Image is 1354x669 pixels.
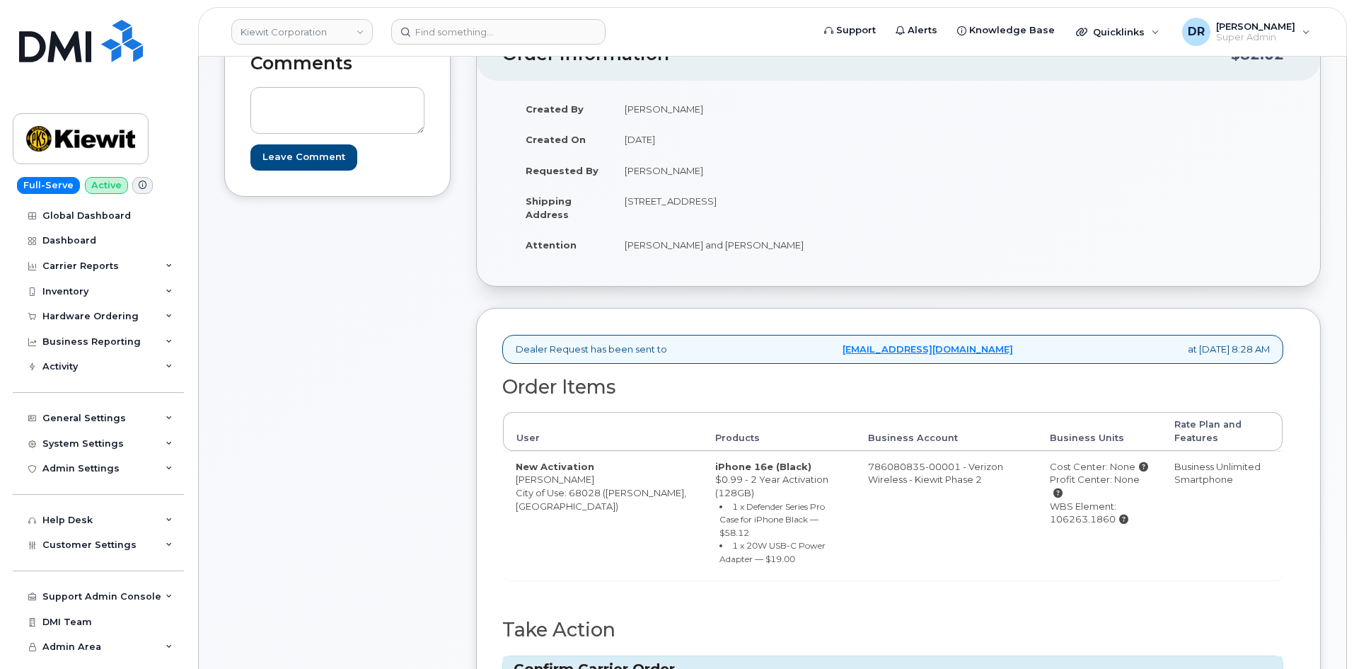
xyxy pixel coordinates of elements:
div: Dori Ripley [1172,18,1320,46]
th: Business Units [1037,412,1162,451]
th: User [503,412,702,451]
div: Quicklinks [1066,18,1169,46]
span: [PERSON_NAME] [1216,21,1295,32]
a: [EMAIL_ADDRESS][DOMAIN_NAME] [843,343,1013,356]
strong: Attention [526,239,577,251]
h2: Order Items [502,377,1283,398]
td: [PERSON_NAME] [612,155,888,186]
span: Quicklinks [1093,26,1145,38]
strong: iPhone 16e (Black) [715,461,811,472]
small: 1 x Defender Series Pro Case for iPhone Black — $58.12 [719,501,825,538]
strong: Created On [526,134,586,145]
th: Business Account [855,412,1037,451]
th: Products [702,412,855,451]
span: Alerts [908,23,937,38]
small: 1 x 20W USB-C Power Adapter — $19.00 [719,540,826,564]
iframe: Messenger Launcher [1292,607,1343,658]
td: 786080835-00001 - Verizon Wireless - Kiewit Phase 2 [855,451,1037,581]
td: Business Unlimited Smartphone [1162,451,1283,581]
a: Support [814,16,886,45]
div: WBS Element: 106263.1860 [1050,500,1149,526]
h2: Take Action [502,619,1283,641]
a: Knowledge Base [947,16,1065,45]
td: [DATE] [612,124,888,155]
strong: Requested By [526,165,598,176]
div: Cost Center: None [1050,460,1149,474]
span: Super Admin [1216,32,1295,43]
strong: Shipping Address [526,195,572,220]
div: Profit Center: None [1050,473,1149,499]
h2: Comments [250,54,424,74]
input: Leave Comment [250,144,357,171]
strong: New Activation [516,461,594,472]
th: Rate Plan and Features [1162,412,1283,451]
span: DR [1188,23,1205,40]
input: Find something... [391,19,606,45]
a: Kiewit Corporation [231,19,373,45]
td: [PERSON_NAME] and [PERSON_NAME] [612,229,888,261]
a: Alerts [886,16,947,45]
td: [PERSON_NAME] City of Use: 68028 ([PERSON_NAME], [GEOGRAPHIC_DATA]) [503,451,702,581]
td: $0.99 - 2 Year Activation (128GB) [702,451,855,581]
td: [PERSON_NAME] [612,93,888,125]
span: Knowledge Base [969,23,1055,38]
h2: Order Information [502,45,1231,64]
div: Dealer Request has been sent to at [DATE] 8:28 AM [502,335,1283,364]
span: Support [836,23,876,38]
strong: Created By [526,103,584,115]
td: [STREET_ADDRESS] [612,185,888,229]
